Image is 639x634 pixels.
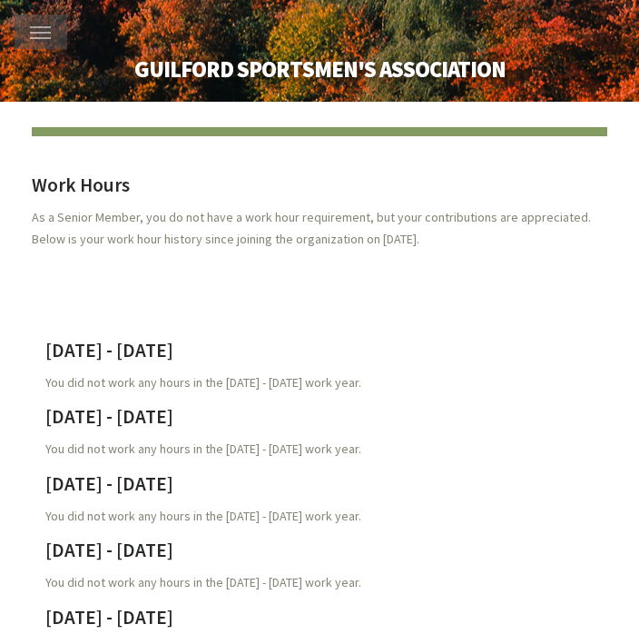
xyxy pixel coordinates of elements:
p: You did not work any hours in the [DATE] - [DATE] work year. [45,571,594,594]
h2: Work Hours [32,174,607,206]
h2: [DATE] - [DATE] [45,473,594,505]
a: Guilford Sportsmen's Association [115,51,525,89]
h2: [DATE] - [DATE] [45,540,594,571]
p: As a Senior Member, you do not have a work hour requirement, but your contributions are appreciat... [32,206,607,251]
p: You did not work any hours in the [DATE] - [DATE] work year. [45,371,594,394]
h2: [DATE] - [DATE] [45,406,594,438]
p: You did not work any hours in the [DATE] - [DATE] work year. [45,438,594,461]
p: You did not work any hours in the [DATE] - [DATE] work year. [45,505,594,528]
h2: [DATE] - [DATE] [45,340,594,371]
